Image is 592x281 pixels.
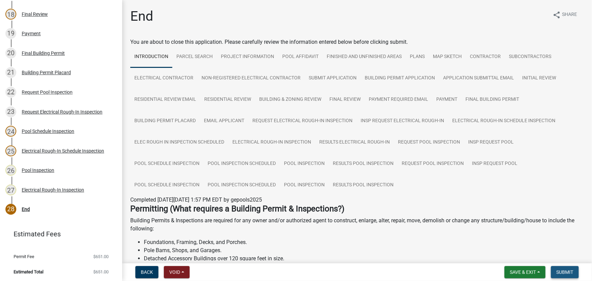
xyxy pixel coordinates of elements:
div: 27 [5,185,16,195]
a: Building & Zoning Review [255,89,325,111]
a: Pool Inspection [280,153,329,175]
div: 22 [5,87,16,98]
a: Parcel search [172,46,217,68]
div: Pool Schedule Inspection [22,129,74,134]
a: Insp Request Electrical Rough-In [357,110,448,132]
span: $651.00 [93,255,109,259]
strong: Permitting (What requires a Building Permit & Inspections?) [130,204,344,213]
a: Project Information [217,46,278,68]
a: Finished and Unfinished Areas [323,46,406,68]
a: Pool Inspection [280,174,329,196]
button: Void [164,266,190,278]
div: 21 [5,67,16,78]
a: Pool Schedule Inspection [130,153,204,175]
li: Detached Accessory Buildings over 120 square feet in size. [144,255,584,263]
div: 26 [5,165,16,176]
a: Email Applicant [200,110,248,132]
a: Initial Review [518,68,560,89]
a: Map Sketch [429,46,466,68]
a: Insp Request Pool [464,132,518,153]
a: Results Electrical Rough-In [315,132,394,153]
span: Completed [DATE][DATE] 1:57 PM EDT by gepools2025 [130,196,262,203]
a: Submit Application [305,68,361,89]
div: Payment [22,31,41,36]
a: Results Pool Inspection [329,153,398,175]
div: End [22,207,30,212]
button: Back [135,266,158,278]
div: 19 [5,28,16,39]
a: Estimated Fees [5,227,111,241]
div: 25 [5,146,16,156]
a: Electrical Rough-In Schedule Inspection [448,110,559,132]
i: share [553,11,561,19]
button: shareShare [547,8,583,21]
div: Final Review [22,12,48,17]
div: Building Permit Placard [22,70,71,75]
a: Insp Request Pool [468,153,521,175]
div: 23 [5,107,16,117]
a: Non-Registered Electrical Contractor [197,68,305,89]
a: Pool Inspection Scheduled [204,153,280,175]
div: Electrical Rough-In Schedule Inspection [22,149,104,153]
a: Elec Rough In Inspection Scheduled [130,132,228,153]
a: Pool Schedule Inspection [130,174,204,196]
li: Foundations, Framing, Decks, and Porches. [144,238,584,246]
div: Final Building Permit [22,51,65,56]
div: 24 [5,126,16,137]
a: Request Electrical Rough-In Inspection [248,110,357,132]
span: Share [562,11,577,19]
a: Subcontractors [505,46,555,68]
a: Residential Review Email [130,89,200,111]
li: Pole Barns, Shops, and Garages. [144,246,584,255]
a: Introduction [130,46,172,68]
a: Results Pool Inspection [329,174,398,196]
div: 20 [5,48,16,59]
a: Electrical Rough-In Inspection [228,132,315,153]
div: Request Electrical Rough-In Inspection [22,110,102,114]
a: Final Review [325,89,365,111]
a: Residential Review [200,89,255,111]
a: Final Building Permit [461,89,523,111]
button: Save & Exit [504,266,546,278]
div: Electrical Rough-In Inspection [22,188,84,192]
a: Request Pool Inspection [394,132,464,153]
span: Save & Exit [510,269,536,275]
a: Request Pool Inspection [398,153,468,175]
a: Pool Affidavit [278,46,323,68]
div: Request Pool Inspection [22,90,73,95]
div: 28 [5,204,16,215]
a: Pool Inspection Scheduled [204,174,280,196]
a: Electrical Contractor [130,68,197,89]
span: $651.00 [93,270,109,274]
span: Void [169,269,180,275]
span: Back [141,269,153,275]
a: Contractor [466,46,505,68]
span: Permit Fee [14,255,34,259]
span: Submit [556,269,573,275]
a: Building Permit Placard [130,110,200,132]
button: Submit [551,266,579,278]
a: Building Permit Application [361,68,439,89]
p: Building Permits & Inspections are required for any owner and/or authorized agent to construct, e... [130,217,584,233]
a: Payment [432,89,461,111]
div: Pool Inspection [22,168,54,173]
h1: End [130,8,153,24]
a: Payment Required Email [365,89,432,111]
a: Application Submittal Email [439,68,518,89]
a: Plans [406,46,429,68]
div: 18 [5,9,16,20]
span: Estimated Total [14,270,43,274]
